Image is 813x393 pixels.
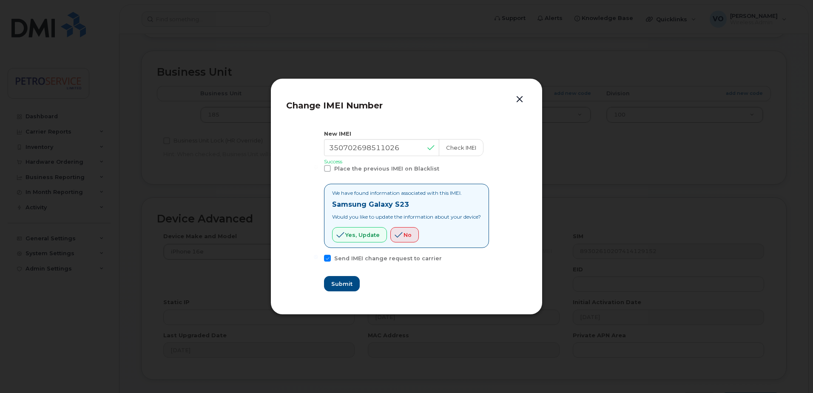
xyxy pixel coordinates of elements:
[439,139,483,156] button: Check IMEI
[314,165,318,169] input: Place the previous IMEI on Blacklist
[324,130,489,138] div: New IMEI
[404,231,412,239] span: No
[334,165,439,172] span: Place the previous IMEI on Blacklist
[332,227,387,242] button: Yes, update
[324,158,489,165] p: Success
[331,280,352,288] span: Submit
[324,276,360,291] button: Submit
[286,100,383,111] span: Change IMEI Number
[332,189,481,196] p: We have found information associated with this IMEI.
[332,213,481,220] p: Would you like to update the information about your device?
[390,227,419,242] button: No
[345,231,380,239] span: Yes, update
[314,255,318,259] input: Send IMEI change request to carrier
[332,200,409,208] strong: Samsung Galaxy S23
[334,255,442,262] span: Send IMEI change request to carrier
